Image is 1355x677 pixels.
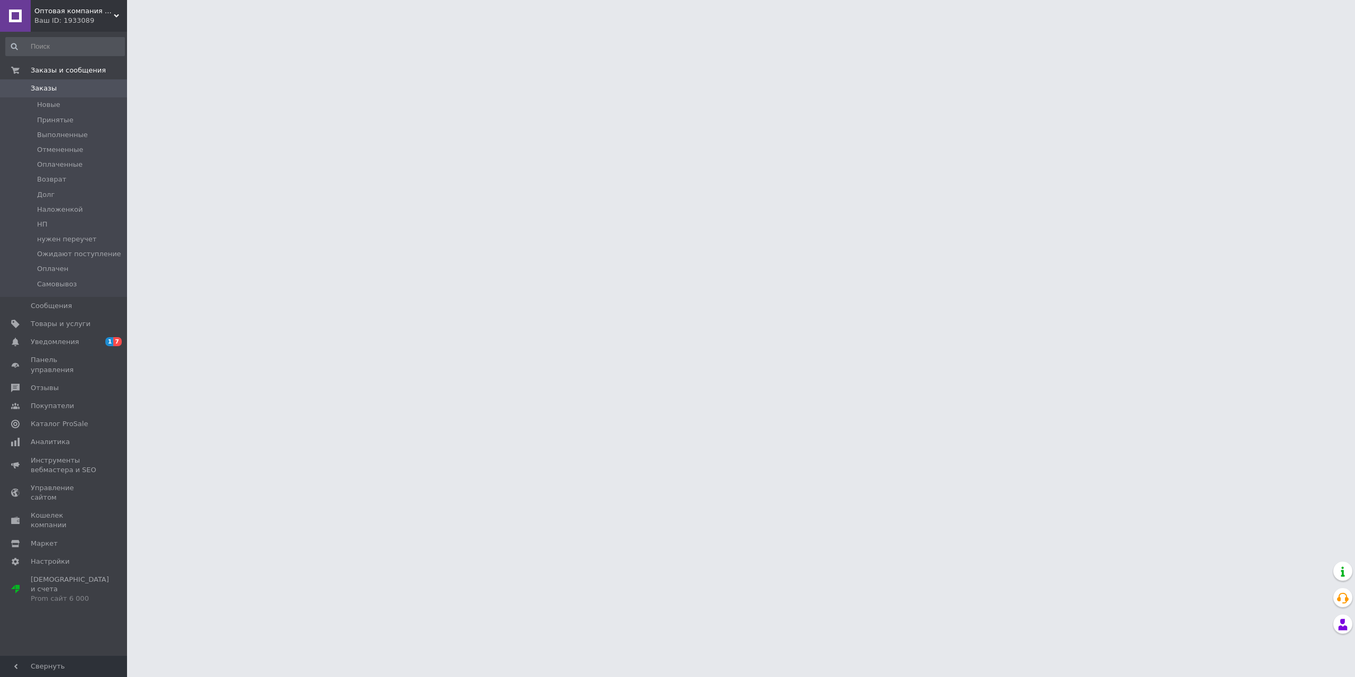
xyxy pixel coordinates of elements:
span: Товары и услуги [31,319,91,329]
span: Выполненные [37,130,88,140]
span: Уведомления [31,337,79,347]
span: Панель управления [31,355,98,374]
span: Оптовая компания Почти всё [34,6,114,16]
span: Ожидают поступление [37,249,121,259]
span: Принятые [37,115,74,125]
span: Заказы и сообщения [31,66,106,75]
span: Каталог ProSale [31,419,88,429]
span: 7 [113,337,122,346]
span: Маркет [31,539,58,548]
span: Новые [37,100,60,110]
span: Отмененные [37,145,83,155]
span: Заказы [31,84,57,93]
span: Самовывоз [37,279,77,289]
span: Возврат [37,175,66,184]
span: Наложенкой [37,205,83,214]
span: Долг [37,190,55,200]
span: Оплаченные [37,160,83,169]
div: Ваш ID: 1933089 [34,16,127,25]
span: Настройки [31,557,69,566]
span: Оплачен [37,264,68,274]
span: Сообщения [31,301,72,311]
span: Аналитика [31,437,70,447]
span: нужен переучет [37,234,96,244]
span: Инструменты вебмастера и SEO [31,456,98,475]
span: Отзывы [31,383,59,393]
span: Кошелек компании [31,511,98,530]
span: Управление сайтом [31,483,98,502]
span: [DEMOGRAPHIC_DATA] и счета [31,575,109,604]
input: Поиск [5,37,125,56]
span: Покупатели [31,401,74,411]
div: Prom сайт 6 000 [31,594,109,603]
span: НП [37,220,48,229]
span: 1 [105,337,114,346]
